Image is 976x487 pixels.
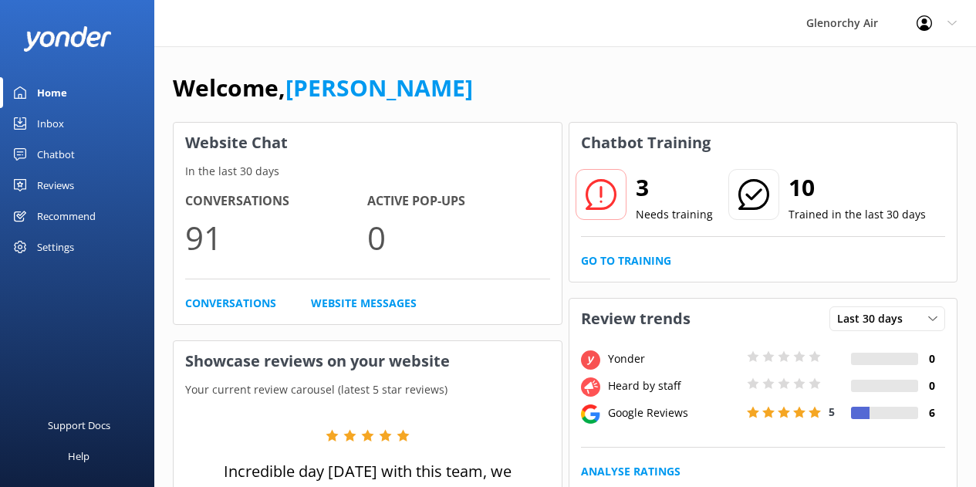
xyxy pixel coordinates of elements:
p: Your current review carousel (latest 5 star reviews) [174,381,562,398]
h4: 0 [918,377,945,394]
a: Website Messages [311,295,417,312]
h3: Website Chat [174,123,562,163]
a: Conversations [185,295,276,312]
div: Inbox [37,108,64,139]
h4: Conversations [185,191,367,211]
h3: Review trends [569,299,702,339]
h2: 10 [789,169,926,206]
img: yonder-white-logo.png [23,26,112,52]
div: Support Docs [48,410,110,441]
div: Reviews [37,170,74,201]
div: Help [68,441,89,472]
h4: 6 [918,404,945,421]
a: [PERSON_NAME] [285,72,473,103]
h3: Showcase reviews on your website [174,341,562,381]
span: Last 30 days [837,310,912,327]
div: Yonder [604,350,743,367]
div: Recommend [37,201,96,232]
p: Needs training [636,206,713,223]
div: Google Reviews [604,404,743,421]
h1: Welcome, [173,69,473,107]
a: Analyse Ratings [581,463,680,480]
p: 0 [367,211,549,263]
p: Trained in the last 30 days [789,206,926,223]
h4: 0 [918,350,945,367]
a: Go to Training [581,252,671,269]
h3: Chatbot Training [569,123,722,163]
div: Heard by staff [604,377,743,394]
h2: 3 [636,169,713,206]
div: Settings [37,232,74,262]
div: Home [37,77,67,108]
h4: Active Pop-ups [367,191,549,211]
span: 5 [829,404,835,419]
p: 91 [185,211,367,263]
div: Chatbot [37,139,75,170]
p: In the last 30 days [174,163,562,180]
